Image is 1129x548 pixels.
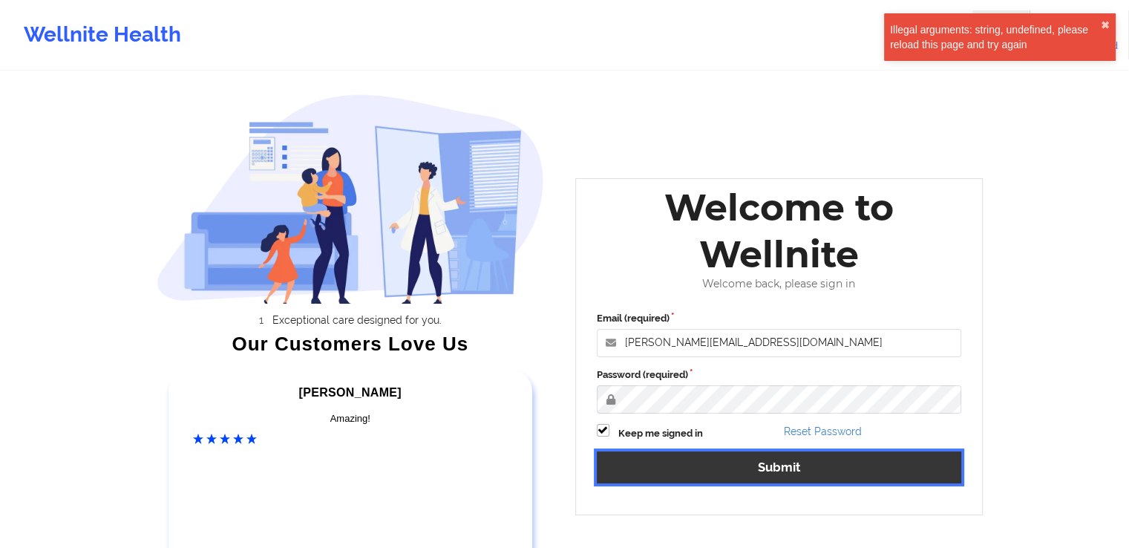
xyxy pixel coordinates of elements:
[586,184,972,278] div: Welcome to Wellnite
[299,386,402,399] span: [PERSON_NAME]
[597,368,962,382] label: Password (required)
[157,336,544,351] div: Our Customers Love Us
[597,329,962,357] input: Email address
[586,278,972,290] div: Welcome back, please sign in
[597,451,962,483] button: Submit
[890,22,1101,52] div: Illegal arguments: string, undefined, please reload this page and try again
[1101,19,1110,31] button: close
[784,425,862,437] a: Reset Password
[157,94,544,304] img: wellnite-auth-hero_200.c722682e.png
[618,426,703,441] label: Keep me signed in
[597,311,962,326] label: Email (required)
[170,314,544,326] li: Exceptional care designed for you.
[193,411,508,426] div: Amazing!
